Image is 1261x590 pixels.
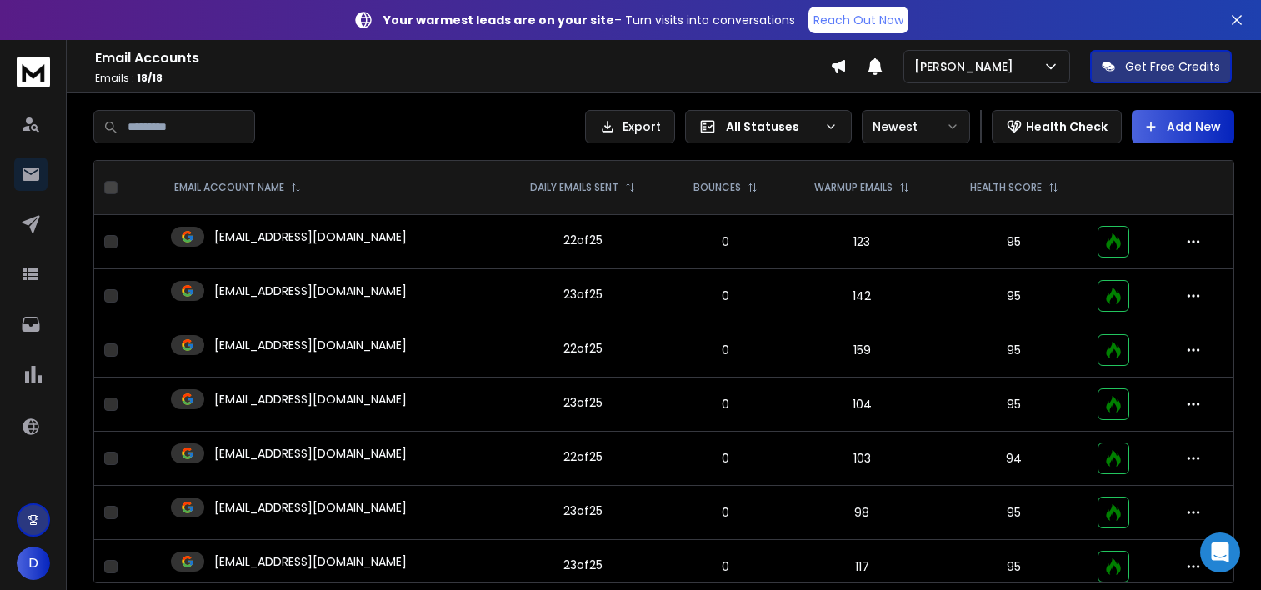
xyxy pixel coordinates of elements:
p: [EMAIL_ADDRESS][DOMAIN_NAME] [214,445,407,462]
p: BOUNCES [693,181,741,194]
button: D [17,547,50,580]
p: – Turn visits into conversations [383,12,795,28]
p: [EMAIL_ADDRESS][DOMAIN_NAME] [214,553,407,570]
button: Get Free Credits [1090,50,1232,83]
div: Open Intercom Messenger [1200,532,1240,572]
td: 123 [784,215,941,269]
td: 95 [940,486,1088,540]
p: 0 [678,342,774,358]
p: [EMAIL_ADDRESS][DOMAIN_NAME] [214,282,407,299]
p: 0 [678,233,774,250]
p: 0 [678,396,774,412]
p: DAILY EMAILS SENT [530,181,618,194]
button: Export [585,110,675,143]
p: 0 [678,504,774,521]
td: 95 [940,377,1088,432]
td: 95 [940,215,1088,269]
td: 95 [940,269,1088,323]
p: Get Free Credits [1125,58,1220,75]
p: 0 [678,287,774,304]
p: All Statuses [726,118,818,135]
p: HEALTH SCORE [970,181,1042,194]
p: [PERSON_NAME] [914,58,1020,75]
a: Reach Out Now [808,7,908,33]
td: 104 [784,377,941,432]
p: 0 [678,450,774,467]
div: EMAIL ACCOUNT NAME [174,181,301,194]
p: 0 [678,558,774,575]
div: 23 of 25 [563,394,603,411]
div: 22 of 25 [563,340,603,357]
td: 159 [784,323,941,377]
td: 142 [784,269,941,323]
td: 98 [784,486,941,540]
h1: Email Accounts [95,48,830,68]
p: [EMAIL_ADDRESS][DOMAIN_NAME] [214,228,407,245]
p: Reach Out Now [813,12,903,28]
div: 23 of 25 [563,286,603,302]
td: 103 [784,432,941,486]
button: Newest [862,110,970,143]
p: Health Check [1026,118,1108,135]
p: [EMAIL_ADDRESS][DOMAIN_NAME] [214,391,407,407]
td: 95 [940,323,1088,377]
button: Health Check [992,110,1122,143]
td: 94 [940,432,1088,486]
div: 22 of 25 [563,448,603,465]
p: WARMUP EMAILS [814,181,893,194]
div: 23 of 25 [563,502,603,519]
span: 18 / 18 [137,71,163,85]
div: 22 of 25 [563,232,603,248]
p: Emails : [95,72,830,85]
img: logo [17,57,50,87]
strong: Your warmest leads are on your site [383,12,614,28]
p: [EMAIL_ADDRESS][DOMAIN_NAME] [214,499,407,516]
div: 23 of 25 [563,557,603,573]
button: Add New [1132,110,1234,143]
p: [EMAIL_ADDRESS][DOMAIN_NAME] [214,337,407,353]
